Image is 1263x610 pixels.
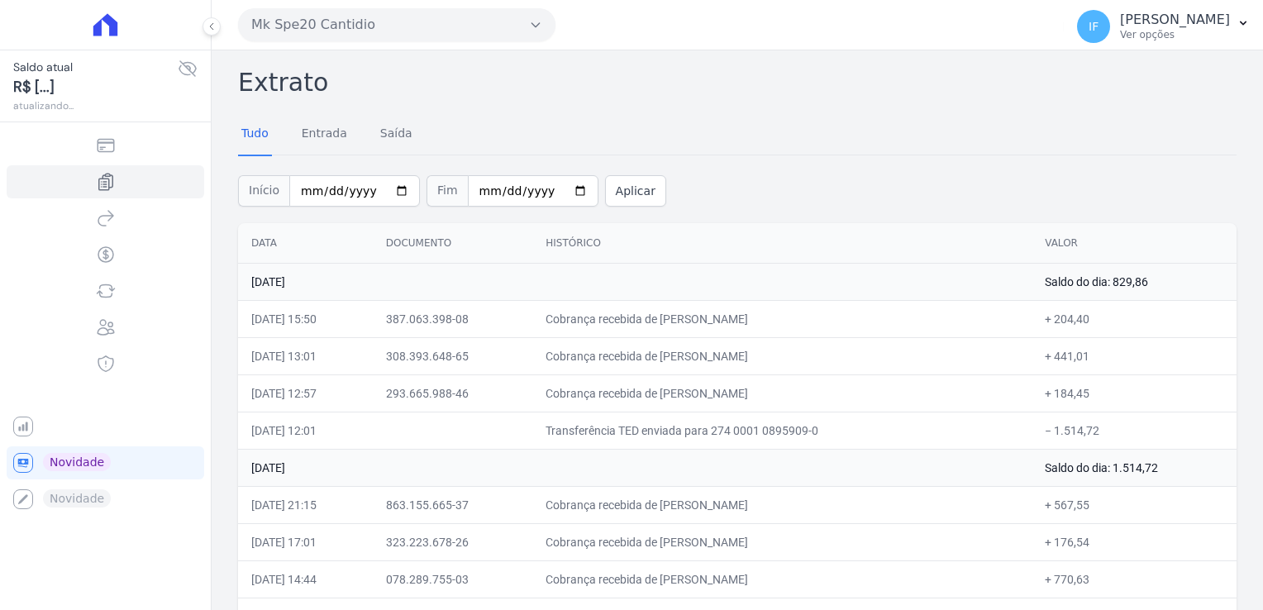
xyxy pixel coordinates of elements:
td: + 567,55 [1032,486,1237,523]
td: 387.063.398-08 [373,300,533,337]
td: 293.665.988-46 [373,374,533,412]
span: Novidade [43,453,111,471]
button: Mk Spe20 Cantidio [238,8,555,41]
td: [DATE] 21:15 [238,486,373,523]
td: 308.393.648-65 [373,337,533,374]
th: Data [238,223,373,264]
span: IF [1089,21,1099,32]
p: Ver opções [1120,28,1230,41]
td: [DATE] 14:44 [238,560,373,598]
td: Cobrança recebida de [PERSON_NAME] [532,486,1032,523]
td: − 1.514,72 [1032,412,1237,449]
button: IF [PERSON_NAME] Ver opções [1064,3,1263,50]
a: Entrada [298,113,350,156]
td: 863.155.665-37 [373,486,533,523]
th: Valor [1032,223,1237,264]
td: Saldo do dia: 829,86 [1032,263,1237,300]
a: Saída [377,113,416,156]
span: R$ [...] [13,76,178,98]
td: [DATE] [238,263,1032,300]
td: + 204,40 [1032,300,1237,337]
td: Cobrança recebida de [PERSON_NAME] [532,374,1032,412]
span: Início [238,175,289,207]
td: [DATE] 12:57 [238,374,373,412]
th: Histórico [532,223,1032,264]
td: Cobrança recebida de [PERSON_NAME] [532,523,1032,560]
td: + 441,01 [1032,337,1237,374]
p: [PERSON_NAME] [1120,12,1230,28]
td: 078.289.755-03 [373,560,533,598]
td: Transferência TED enviada para 274 0001 0895909-0 [532,412,1032,449]
td: Cobrança recebida de [PERSON_NAME] [532,560,1032,598]
td: + 184,45 [1032,374,1237,412]
td: Cobrança recebida de [PERSON_NAME] [532,300,1032,337]
h2: Extrato [238,64,1237,101]
td: + 176,54 [1032,523,1237,560]
nav: Sidebar [13,129,198,516]
td: [DATE] [238,449,1032,486]
button: Aplicar [605,175,666,207]
td: + 770,63 [1032,560,1237,598]
td: [DATE] 15:50 [238,300,373,337]
td: Cobrança recebida de [PERSON_NAME] [532,337,1032,374]
td: 323.223.678-26 [373,523,533,560]
a: Tudo [238,113,272,156]
th: Documento [373,223,533,264]
span: Fim [427,175,468,207]
a: Novidade [7,446,204,479]
span: atualizando... [13,98,178,113]
td: [DATE] 12:01 [238,412,373,449]
td: [DATE] 17:01 [238,523,373,560]
td: Saldo do dia: 1.514,72 [1032,449,1237,486]
td: [DATE] 13:01 [238,337,373,374]
span: Saldo atual [13,59,178,76]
